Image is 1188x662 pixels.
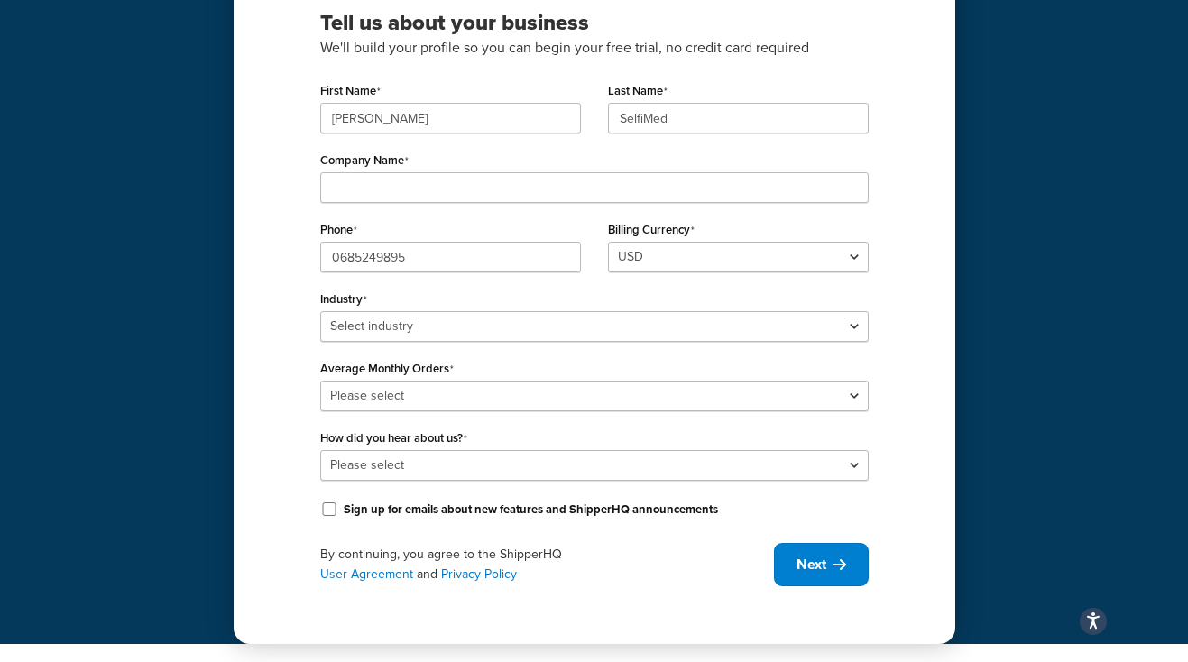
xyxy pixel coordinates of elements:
[320,153,409,168] label: Company Name
[608,84,668,98] label: Last Name
[774,543,869,586] button: Next
[320,36,869,60] p: We'll build your profile so you can begin your free trial, no credit card required
[320,9,869,36] h3: Tell us about your business
[797,555,826,575] span: Next
[608,223,695,237] label: Billing Currency
[320,292,367,307] label: Industry
[320,362,454,376] label: Average Monthly Orders
[320,565,413,584] a: User Agreement
[320,223,357,237] label: Phone
[344,501,718,518] label: Sign up for emails about new features and ShipperHQ announcements
[441,565,517,584] a: Privacy Policy
[320,431,467,446] label: How did you hear about us?
[320,84,381,98] label: First Name
[320,545,774,584] div: By continuing, you agree to the ShipperHQ and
